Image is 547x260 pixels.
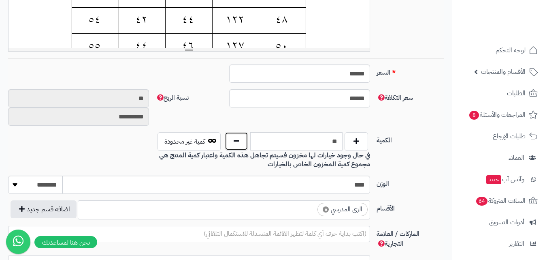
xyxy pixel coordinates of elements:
a: المراجعات والأسئلة8 [457,105,542,125]
span: السلات المتروكة [475,195,526,206]
span: طلبات الإرجاع [493,131,526,142]
span: 64 [476,197,487,206]
span: الطلبات [507,88,526,99]
label: الوزن [373,176,447,189]
a: الطلبات [457,84,542,103]
span: سعر التكلفة [377,93,413,103]
a: طلبات الإرجاع [457,127,542,146]
li: الزي المدرسي [317,203,368,216]
span: × [323,206,329,213]
span: الأقسام والمنتجات [481,66,526,77]
span: التقارير [509,238,524,249]
label: الكمية [373,132,447,145]
label: الأقسام [373,200,447,213]
span: لوحة التحكم [496,45,526,56]
span: جديد [486,175,501,184]
label: السعر [373,64,447,77]
span: المراجعات والأسئلة [468,109,526,120]
span: (اكتب بداية حرف أي كلمة لتظهر القائمة المنسدلة للاستكمال التلقائي) [204,229,366,239]
span: وآتس آب [485,174,524,185]
span: العملاء [509,152,524,163]
span: نسبة الربح [155,93,189,103]
span: أدوات التسويق [489,217,524,228]
a: التقارير [457,234,542,254]
a: السلات المتروكة64 [457,191,542,211]
a: أدوات التسويق [457,213,542,232]
b: في حال وجود خيارات لها مخزون فسيتم تجاهل هذه الكمية واعتبار كمية المنتج هي مجموع كمية المخزون الخ... [159,150,370,170]
a: لوحة التحكم [457,41,542,60]
a: العملاء [457,148,542,168]
span: الماركات / العلامة التجارية [377,229,419,249]
button: اضافة قسم جديد [11,200,77,218]
span: 8 [469,111,479,120]
a: وآتس آبجديد [457,170,542,189]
